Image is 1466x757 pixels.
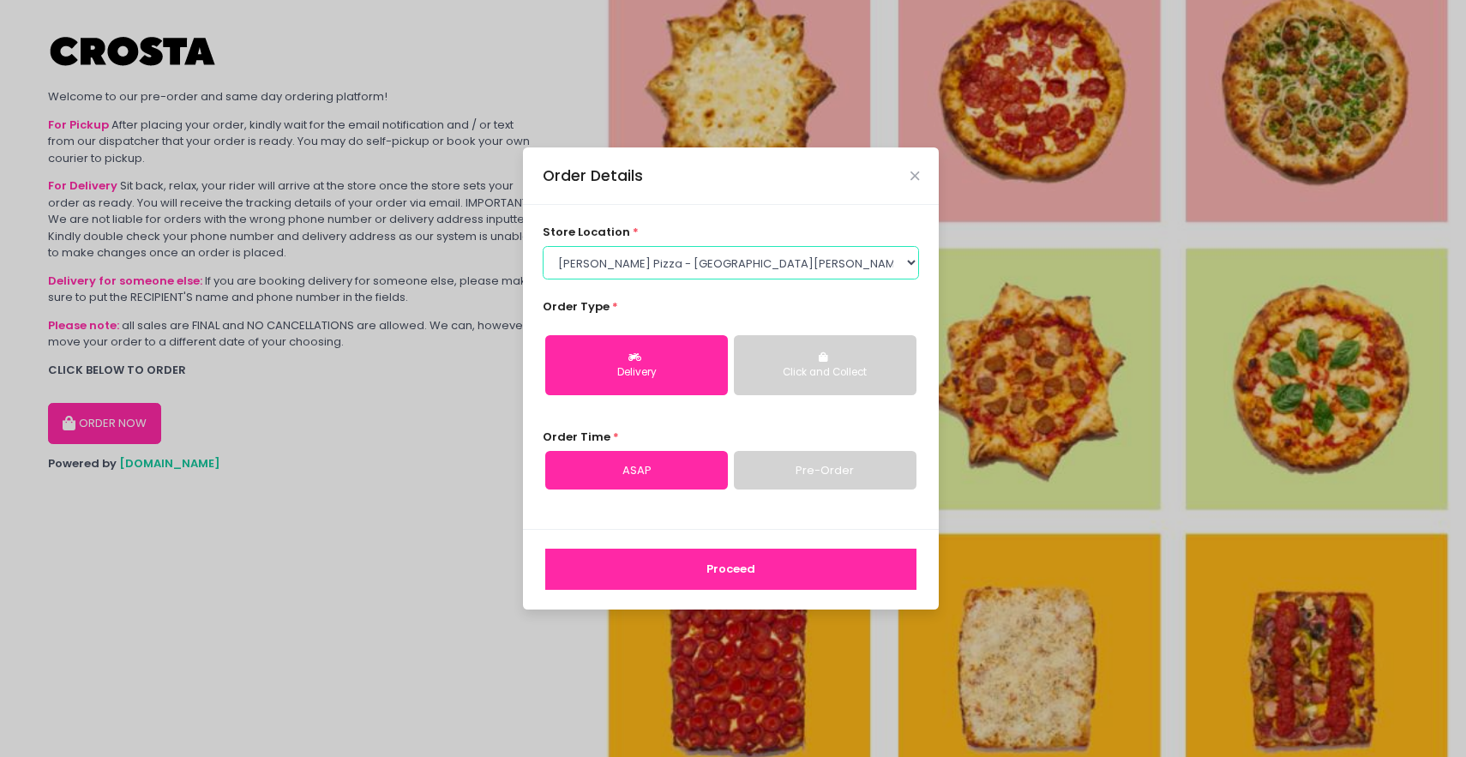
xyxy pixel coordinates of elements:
div: Delivery [557,365,716,381]
div: Order Details [543,165,643,187]
button: Close [910,171,919,180]
span: Order Time [543,429,610,445]
button: Delivery [545,335,728,395]
a: ASAP [545,451,728,490]
a: Pre-Order [734,451,916,490]
button: Click and Collect [734,335,916,395]
button: Proceed [545,549,916,590]
span: store location [543,224,630,240]
span: Order Type [543,298,610,315]
div: Click and Collect [746,365,904,381]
